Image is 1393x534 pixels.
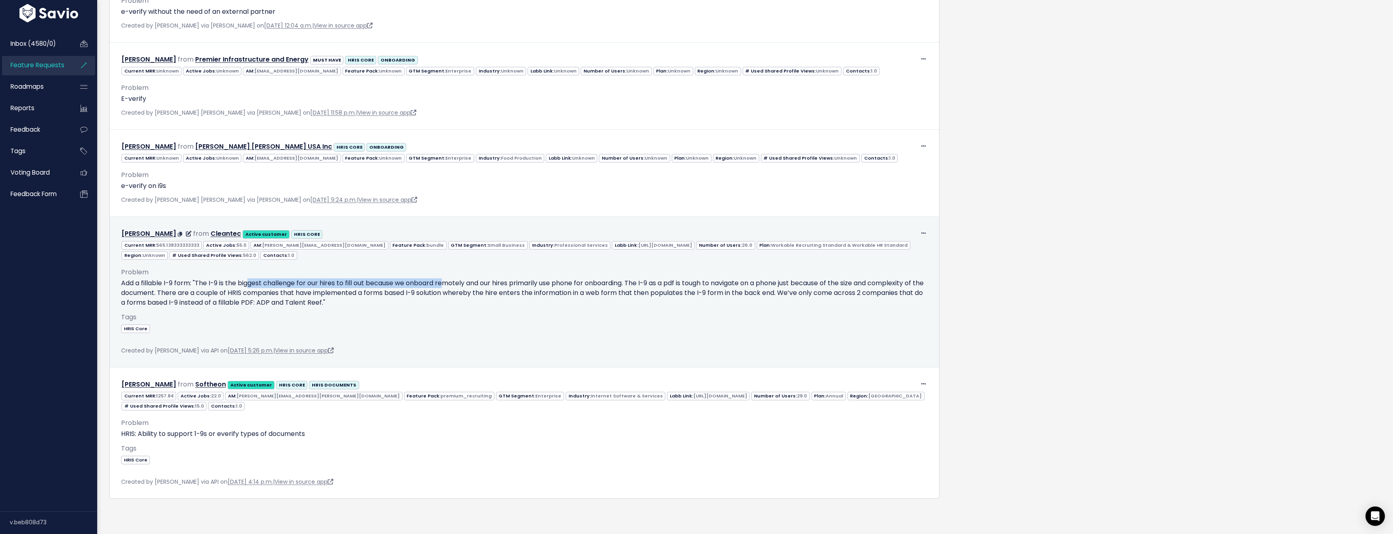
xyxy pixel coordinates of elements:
[535,393,561,399] span: Enterprise
[834,155,857,161] span: Unknown
[742,242,752,248] span: 26.0
[591,393,663,399] span: Internet Software & Services
[178,55,194,64] span: from
[667,392,750,400] span: Labb Link:
[743,67,841,75] span: # Used Shared Profile Views:
[121,229,176,238] a: [PERSON_NAME]
[312,382,356,388] strong: HRIS DOCUMENTS
[2,77,67,96] a: Roadmaps
[156,393,174,399] span: 1257.84
[254,155,338,161] span: [EMAIL_ADDRESS][DOMAIN_NAME]
[121,392,176,400] span: Current MRR:
[121,429,928,439] p: HRIS: Ability to support 1-9s or everify types of documents
[211,229,241,238] a: Cleantec
[121,455,150,464] a: HRIS Core
[343,67,405,75] span: Feature Pack:
[348,57,374,63] strong: HRIS CORE
[121,21,373,30] span: Created by [PERSON_NAME] via [PERSON_NAME] on |
[11,125,40,134] span: Feedback
[121,142,176,151] a: [PERSON_NAME]
[243,67,341,75] span: AM:
[121,278,928,308] p: Add a fillable I-9 form: "The I-9 is the biggest challenge for our hires to fill out because we o...
[178,380,194,389] span: from
[121,402,207,410] span: # Used Shared Profile Views:
[236,393,400,399] span: [PERSON_NAME][EMAIL_ADDRESS][PERSON_NAME][DOMAIN_NAME]
[369,144,404,150] strong: ONBOARDING
[581,67,652,75] span: Number of Users:
[121,380,176,389] a: [PERSON_NAME]
[254,68,338,74] span: [EMAIL_ADDRESS][DOMAIN_NAME]
[195,380,226,389] a: Softheon
[2,99,67,117] a: Reports
[156,242,199,248] span: 565.138333333333
[279,382,305,388] strong: HRIS CORE
[861,154,898,162] span: Contacts:
[228,346,273,355] a: [DATE] 5:26 p.m.
[11,61,64,69] span: Feature Requests
[121,456,150,464] span: HRIS Core
[686,155,709,161] span: Unknown
[169,251,259,260] span: # Used Shared Profile Views:
[121,109,416,117] span: Created by [PERSON_NAME] [PERSON_NAME] via [PERSON_NAME] on |
[121,241,202,250] span: Current MRR:
[826,393,843,399] span: Annual
[812,392,846,400] span: Plan:
[751,392,809,400] span: Number of Users:
[121,55,176,64] a: [PERSON_NAME]
[183,67,241,75] span: Active Jobs:
[262,242,386,248] span: [PERSON_NAME][EMAIL_ADDRESS][DOMAIN_NAME]
[264,21,312,30] a: [DATE] 12:04 a.m.
[121,267,149,277] span: Problem
[203,241,249,250] span: Active Jobs:
[713,154,759,162] span: Region:
[612,241,694,250] span: Labb Link:
[121,83,149,92] span: Problem
[381,57,415,63] strong: ONBOARDING
[195,142,332,151] a: [PERSON_NAME] [PERSON_NAME] USA Inc
[445,68,471,74] span: Enterprise
[236,242,247,248] span: 55.0
[156,68,179,74] span: Unknown
[216,68,239,74] span: Unknown
[243,252,256,258] span: 562.0
[251,241,388,250] span: AM:
[337,144,362,150] strong: HRIS CORE
[572,155,595,161] span: Unknown
[121,170,149,179] span: Problem
[2,34,67,53] a: Inbox (4580/0)
[2,56,67,75] a: Feature Requests
[488,242,525,248] span: Small Business
[245,231,287,237] strong: Active customer
[695,67,741,75] span: Region:
[121,312,136,322] span: Tags
[225,392,402,400] span: AM:
[501,68,524,74] span: Unknown
[654,67,693,75] span: Plan:
[243,154,341,162] span: AM:
[121,324,150,332] a: HRIS Core
[638,242,692,248] span: [URL][DOMAIN_NAME]
[11,104,34,112] span: Reports
[121,94,928,104] p: E-verify
[310,109,356,117] a: [DATE] 11:58 p.m.
[10,512,97,533] div: v.beb808d73
[178,142,194,151] span: from
[566,392,665,400] span: Industry:
[404,392,494,400] span: Feature Pack:
[195,403,204,409] span: 15.0
[476,67,526,75] span: Industry:
[816,68,839,74] span: Unknown
[696,241,755,250] span: Number of Users:
[275,346,334,355] a: View in source app
[379,68,402,74] span: Unknown
[2,163,67,182] a: Voting Board
[121,346,334,355] span: Created by [PERSON_NAME] via API on |
[121,154,181,162] span: Current MRR:
[183,154,241,162] span: Active Jobs:
[216,155,239,161] span: Unknown
[889,155,895,161] span: 1.0
[734,155,756,161] span: Unknown
[868,393,922,399] span: [GEOGRAPHIC_DATA]
[121,444,136,453] span: Tags
[314,21,373,30] a: View in source app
